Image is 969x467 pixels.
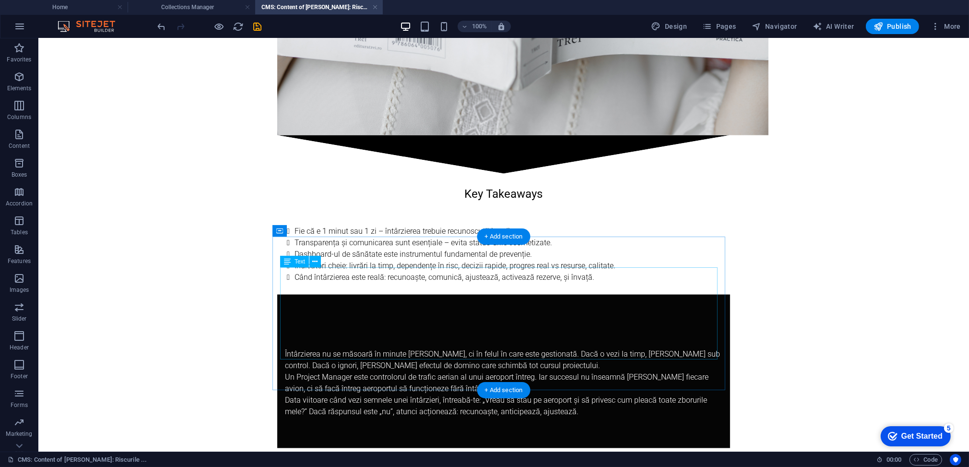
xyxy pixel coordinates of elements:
[702,22,736,31] span: Pages
[866,19,919,34] button: Publish
[11,401,28,409] p: Forms
[156,21,167,32] button: undo
[11,372,28,380] p: Footer
[752,22,797,31] span: Navigator
[874,22,911,31] span: Publish
[809,19,858,34] button: AI Writer
[55,21,127,32] img: Editor Logo
[472,21,487,32] h6: 100%
[6,430,32,438] p: Marketing
[950,454,961,466] button: Usercentrics
[477,228,531,245] div: + Add section
[910,454,942,466] button: Code
[8,454,147,466] a: Click to cancel selection. Double-click to open Pages
[876,454,902,466] h6: Session time
[6,200,33,207] p: Accordion
[252,21,263,32] button: save
[11,228,28,236] p: Tables
[7,84,32,92] p: Elements
[886,454,901,466] span: 00 00
[10,344,29,351] p: Header
[497,22,506,31] i: On resize automatically adjust zoom level to fit chosen device.
[927,19,965,34] button: More
[28,11,70,19] div: Get Started
[651,22,687,31] span: Design
[255,2,383,12] h4: CMS: Content of [PERSON_NAME]: Riscurile ...
[252,21,263,32] i: Save (Ctrl+S)
[648,19,691,34] button: Design
[12,171,27,179] p: Boxes
[7,113,31,121] p: Columns
[128,2,255,12] h4: Collections Manager
[648,19,691,34] div: Design (Ctrl+Alt+Y)
[813,22,854,31] span: AI Writer
[71,2,81,12] div: 5
[748,19,801,34] button: Navigator
[8,5,78,25] div: Get Started 5 items remaining, 0% complete
[914,454,938,466] span: Code
[233,21,244,32] button: reload
[295,259,305,264] span: Text
[458,21,492,32] button: 100%
[12,315,27,323] p: Slider
[893,456,895,463] span: :
[156,21,167,32] i: Undo: Change text (Ctrl+Z)
[7,56,31,63] p: Favorites
[10,286,29,294] p: Images
[9,142,30,150] p: Content
[213,21,225,32] button: Click here to leave preview mode and continue editing
[931,22,961,31] span: More
[698,19,740,34] button: Pages
[477,382,531,398] div: + Add section
[8,257,31,265] p: Features
[233,21,244,32] i: Reload page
